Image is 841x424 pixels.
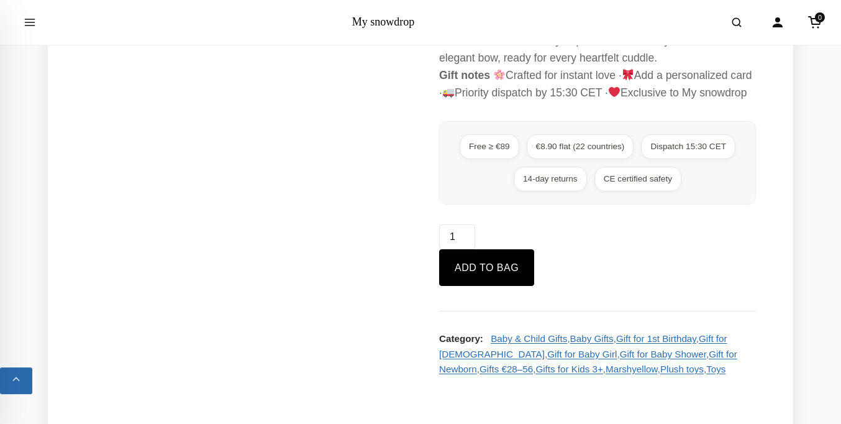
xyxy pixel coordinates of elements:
a: Toys [706,364,725,374]
strong: Gift notes [439,69,490,81]
a: Gift for Baby Shower [620,349,706,359]
span: 0 [815,12,825,22]
img: ❤️ [609,86,620,98]
button: Add to bag [439,249,534,287]
a: Baby & Child Gifts [491,333,567,344]
a: Marshyellow [606,364,658,374]
span: 14-day returns [514,167,587,191]
img: 🚚 [443,86,454,98]
span: Free ≥ €89 [460,134,519,159]
span: €8.90 flat (22 countries) [527,134,634,159]
span: Dispatch 15:30 CET [641,134,735,159]
a: Baby Gifts [570,333,614,344]
a: Account [764,9,791,36]
a: Cart [801,9,829,36]
button: Open search [719,5,754,40]
img: 🌸 [494,69,505,80]
a: Plush toys [660,364,704,374]
img: 🎀 [622,69,634,80]
span: CE certified safety [594,167,681,191]
a: Gifts €28–56 [480,364,533,374]
button: Open menu [12,5,47,40]
a: My snowdrop [352,16,415,28]
p: Crafted for instant love · Add a personalized card · Priority dispatch by 15:30 CET · Exclusive t... [439,67,756,101]
a: Gift for [DEMOGRAPHIC_DATA] [439,333,727,359]
input: Qty [439,224,475,249]
a: Gift for 1st Birthday [616,333,696,344]
a: Gifts for Kids 3+ [535,364,602,374]
a: Gift for Baby Girl [547,349,617,359]
a: Gift for Newborn [439,349,737,374]
div: , , , , , , , , , , , [439,331,756,377]
strong: Category: [439,333,483,344]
